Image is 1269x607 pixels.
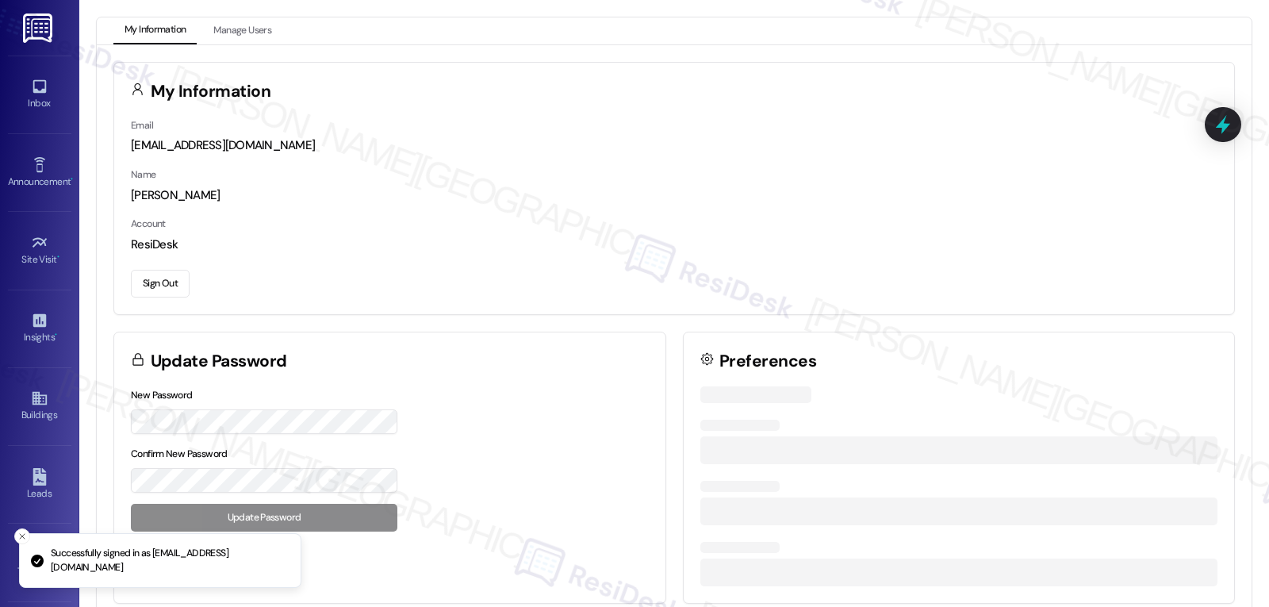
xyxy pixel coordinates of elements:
[55,329,57,340] span: •
[8,73,71,116] a: Inbox
[71,174,73,185] span: •
[131,270,190,298] button: Sign Out
[57,252,59,263] span: •
[131,448,228,460] label: Confirm New Password
[113,17,197,44] button: My Information
[8,307,71,350] a: Insights •
[151,83,271,100] h3: My Information
[202,17,282,44] button: Manage Users
[14,528,30,544] button: Close toast
[8,385,71,428] a: Buildings
[23,13,56,43] img: ResiDesk Logo
[131,168,156,181] label: Name
[8,229,71,272] a: Site Visit •
[151,353,287,370] h3: Update Password
[8,541,71,584] a: Templates •
[719,353,816,370] h3: Preferences
[51,547,288,574] p: Successfully signed in as [EMAIL_ADDRESS][DOMAIN_NAME]
[131,137,1217,154] div: [EMAIL_ADDRESS][DOMAIN_NAME]
[8,463,71,506] a: Leads
[131,119,153,132] label: Email
[131,236,1217,253] div: ResiDesk
[131,187,1217,204] div: [PERSON_NAME]
[131,389,193,401] label: New Password
[131,217,166,230] label: Account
